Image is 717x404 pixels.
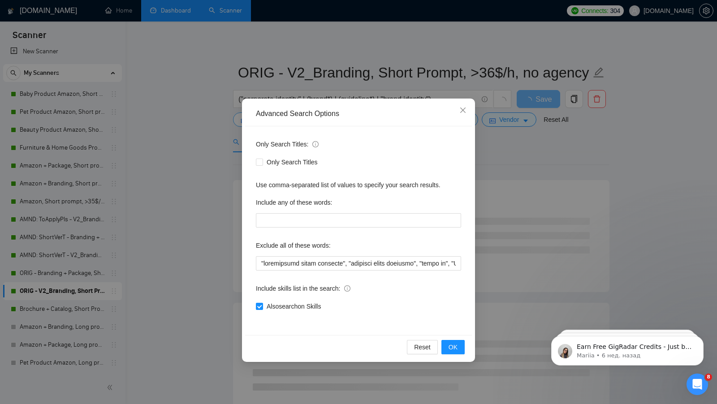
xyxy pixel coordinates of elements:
[407,340,438,354] button: Reset
[256,238,331,253] label: Exclude all of these words:
[441,340,465,354] button: OK
[449,342,458,352] span: OK
[256,109,461,119] div: Advanced Search Options
[263,301,324,311] span: Also search on Skills
[459,107,466,114] span: close
[256,180,461,190] div: Use comma-separated list of values to specify your search results.
[344,285,350,292] span: info-circle
[312,141,319,147] span: info-circle
[538,317,717,380] iframe: Intercom notifications сообщение
[256,139,319,149] span: Only Search Titles:
[705,374,712,381] span: 8
[256,284,350,293] span: Include skills list in the search:
[451,99,475,123] button: Close
[263,157,321,167] span: Only Search Titles
[256,195,332,210] label: Include any of these words:
[414,342,431,352] span: Reset
[687,374,708,395] iframe: Intercom live chat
